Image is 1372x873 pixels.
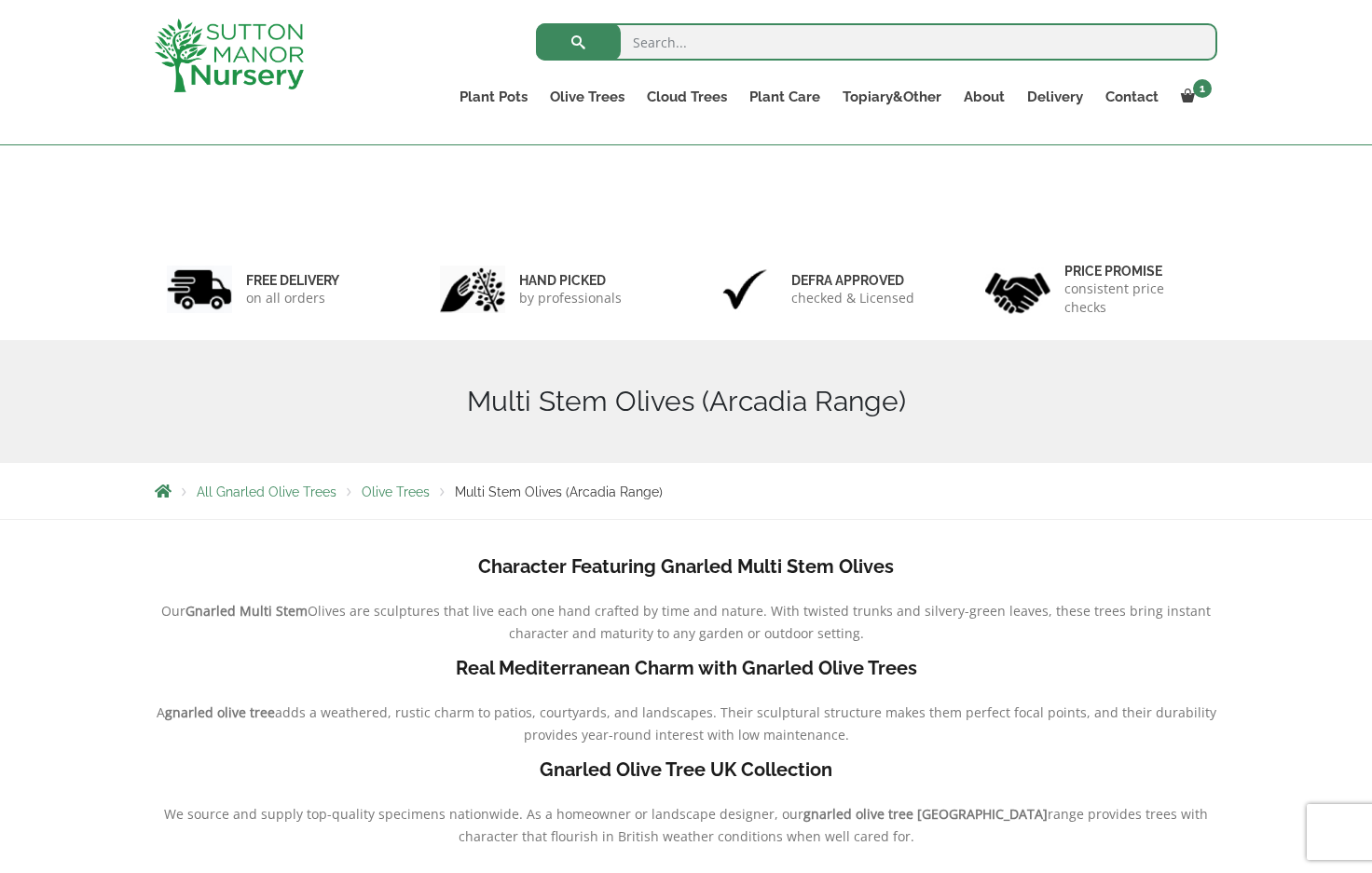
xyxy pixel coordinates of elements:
p: consistent price checks [1064,280,1206,317]
a: Olive Trees [362,484,430,499]
b: Gnarled Multi Stem [185,602,308,620]
span: Olives are sculptures that live each one hand crafted by time and nature. With twisted trunks and... [308,602,1211,642]
span: Our [161,602,185,620]
span: We source and supply top-quality specimens nationwide. As a homeowner or landscape designer, our [164,805,803,823]
h6: FREE DELIVERY [246,272,339,289]
h6: hand picked [519,272,622,289]
a: Topiary&Other [831,84,953,110]
span: adds a weathered, rustic charm to patios, courtyards, and landscapes. Their sculptural structure ... [275,703,1216,743]
h6: Defra approved [791,272,914,289]
img: 4.jpg [985,261,1050,318]
img: 1.jpg [167,266,232,313]
input: Search... [536,23,1217,61]
p: checked & Licensed [791,289,914,307]
img: logo [155,19,304,92]
span: Multi Stem Olives (Arcadia Range) [455,484,663,499]
p: by professionals [519,289,622,307]
h6: Price promise [1064,263,1206,280]
a: All Gnarled Olive Trees [197,484,336,499]
b: Gnarled Olive Tree UK Collection [540,758,832,781]
a: About [953,84,1016,110]
img: 2.jpg [440,266,505,313]
a: Plant Care [738,84,831,110]
b: gnarled olive tree [GEOGRAPHIC_DATA] [803,805,1048,823]
img: 3.jpg [712,266,777,313]
span: 1 [1193,79,1212,98]
span: A [157,703,165,721]
a: Olive Trees [539,84,636,110]
b: Real Mediterranean Charm with Gnarled Olive Trees [456,657,917,679]
a: 1 [1170,84,1217,110]
a: Cloud Trees [636,84,738,110]
a: Plant Pots [448,84,539,110]
p: on all orders [246,289,339,307]
a: Contact [1094,84,1170,110]
a: Delivery [1016,84,1094,110]
b: gnarled olive tree [165,703,275,721]
h1: Multi Stem Olives (Arcadia Range) [155,385,1217,418]
nav: Breadcrumbs [155,484,1217,498]
b: Character Featuring Gnarled Multi Stem Olives [478,555,894,578]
